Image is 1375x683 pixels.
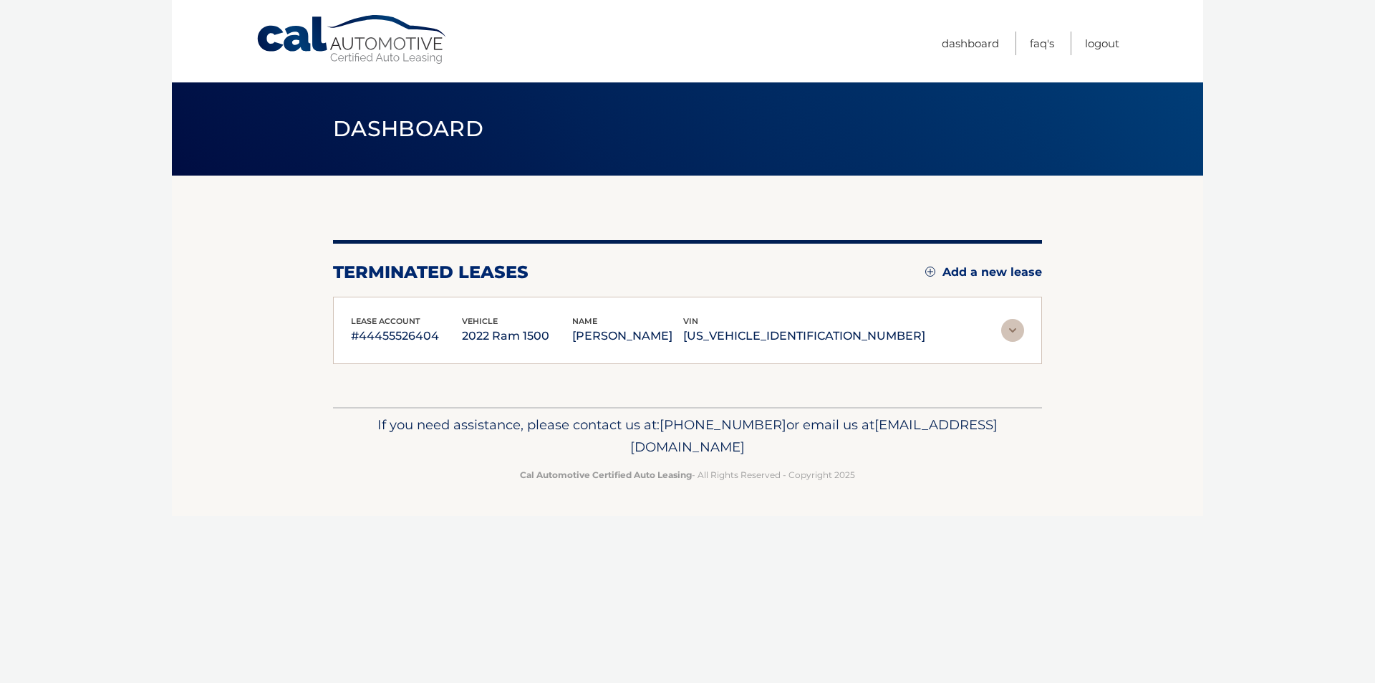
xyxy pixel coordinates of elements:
[1085,32,1119,55] a: Logout
[683,316,698,326] span: vin
[660,416,786,433] span: [PHONE_NUMBER]
[351,326,462,346] p: #44455526404
[462,326,573,346] p: 2022 Ram 1500
[333,115,483,142] span: Dashboard
[572,316,597,326] span: name
[1001,319,1024,342] img: accordion-rest.svg
[351,316,420,326] span: lease account
[572,326,683,346] p: [PERSON_NAME]
[942,32,999,55] a: Dashboard
[342,414,1033,459] p: If you need assistance, please contact us at: or email us at
[342,467,1033,482] p: - All Rights Reserved - Copyright 2025
[1030,32,1054,55] a: FAQ's
[520,469,692,480] strong: Cal Automotive Certified Auto Leasing
[462,316,498,326] span: vehicle
[925,267,935,277] img: add.svg
[925,265,1042,280] a: Add a new lease
[256,14,449,65] a: Cal Automotive
[683,326,925,346] p: [US_VEHICLE_IDENTIFICATION_NUMBER]
[333,262,529,283] h2: terminated leases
